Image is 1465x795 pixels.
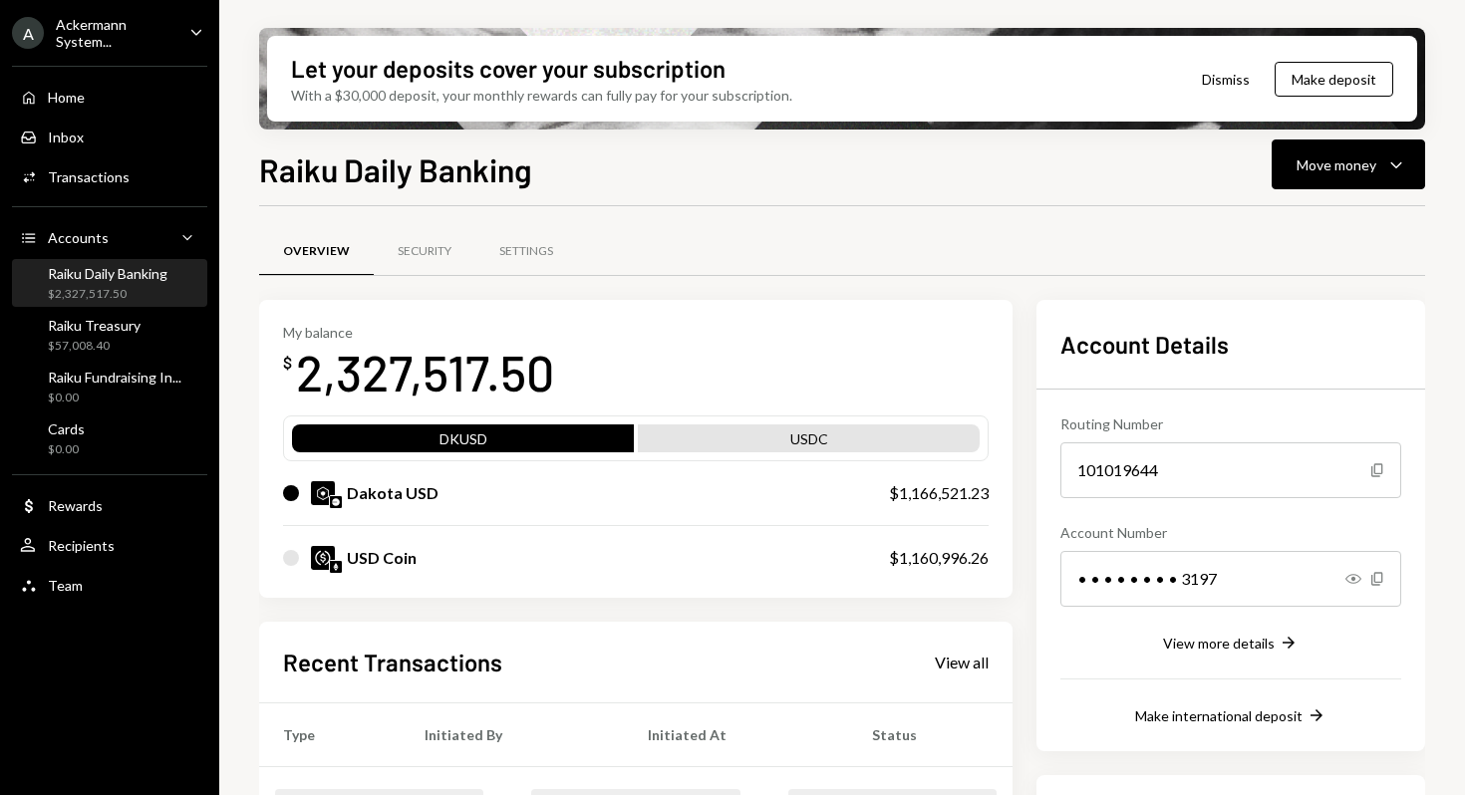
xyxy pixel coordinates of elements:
[12,414,207,462] a: Cards$0.00
[330,561,342,573] img: ethereum-mainnet
[311,546,335,570] img: USDC
[48,577,83,594] div: Team
[12,487,207,523] a: Rewards
[1163,635,1275,652] div: View more details
[624,702,848,766] th: Initiated At
[48,286,167,303] div: $2,327,517.50
[347,546,417,570] div: USD Coin
[48,537,115,554] div: Recipients
[1297,154,1376,175] div: Move money
[1060,442,1401,498] div: 101019644
[475,226,577,277] a: Settings
[12,259,207,307] a: Raiku Daily Banking$2,327,517.50
[499,243,553,260] div: Settings
[1060,551,1401,607] div: • • • • • • • • 3197
[48,317,141,334] div: Raiku Treasury
[1135,705,1326,727] button: Make international deposit
[283,324,554,341] div: My balance
[48,497,103,514] div: Rewards
[48,338,141,355] div: $57,008.40
[12,219,207,255] a: Accounts
[283,646,502,678] h2: Recent Transactions
[12,567,207,603] a: Team
[311,481,335,505] img: DKUSD
[12,17,44,49] div: A
[48,229,109,246] div: Accounts
[935,653,989,672] div: View all
[291,85,792,106] div: With a $30,000 deposit, your monthly rewards can fully pay for your subscription.
[48,420,85,437] div: Cards
[1060,522,1401,543] div: Account Number
[1135,707,1303,724] div: Make international deposit
[291,52,726,85] div: Let your deposits cover your subscription
[259,702,401,766] th: Type
[889,481,989,505] div: $1,166,521.23
[330,496,342,508] img: base-mainnet
[12,158,207,194] a: Transactions
[48,168,130,185] div: Transactions
[292,428,634,456] div: DKUSD
[1060,413,1401,434] div: Routing Number
[48,129,84,145] div: Inbox
[1275,62,1393,97] button: Make deposit
[12,527,207,563] a: Recipients
[283,243,350,260] div: Overview
[48,441,85,458] div: $0.00
[347,481,439,505] div: Dakota USD
[935,651,989,672] a: View all
[56,16,173,50] div: Ackermann System...
[48,265,167,282] div: Raiku Daily Banking
[48,89,85,106] div: Home
[889,546,989,570] div: $1,160,996.26
[12,119,207,154] a: Inbox
[12,363,207,410] a: Raiku Fundraising In...$0.00
[259,226,374,277] a: Overview
[1163,633,1299,655] button: View more details
[12,311,207,359] a: Raiku Treasury$57,008.40
[401,702,624,766] th: Initiated By
[374,226,475,277] a: Security
[1177,56,1275,103] button: Dismiss
[638,428,980,456] div: USDC
[398,243,451,260] div: Security
[12,79,207,115] a: Home
[48,390,181,406] div: $0.00
[1272,139,1425,189] button: Move money
[296,341,554,403] div: 2,327,517.50
[848,702,1013,766] th: Status
[283,353,292,373] div: $
[1060,328,1401,361] h2: Account Details
[48,369,181,386] div: Raiku Fundraising In...
[259,149,532,189] h1: Raiku Daily Banking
